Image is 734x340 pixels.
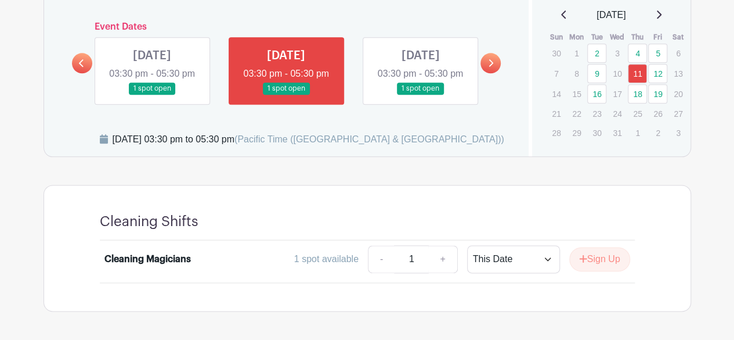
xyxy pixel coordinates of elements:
a: 11 [628,64,647,83]
div: [DATE] 03:30 pm to 05:30 pm [113,133,504,146]
p: 3 [668,124,688,142]
p: 10 [608,65,627,83]
p: 30 [547,44,566,62]
p: 26 [648,105,667,123]
p: 8 [567,65,586,83]
p: 17 [608,85,627,103]
a: 18 [628,84,647,103]
th: Fri [648,31,668,43]
p: 24 [608,105,627,123]
button: Sign Up [569,247,630,271]
th: Sun [546,31,566,43]
th: Mon [566,31,587,43]
p: 20 [668,85,688,103]
p: 13 [668,65,688,83]
p: 1 [628,124,647,142]
div: 1 spot available [294,252,359,266]
p: 23 [587,105,606,123]
div: Cleaning Magicians [104,252,191,266]
p: 3 [608,44,627,62]
a: 19 [648,84,667,103]
a: + [428,245,457,273]
p: 30 [587,124,606,142]
a: 16 [587,84,606,103]
h6: Event Dates [92,22,481,33]
p: 22 [567,105,586,123]
th: Wed [607,31,627,43]
p: 2 [648,124,667,142]
p: 14 [547,85,566,103]
p: 28 [547,124,566,142]
p: 31 [608,124,627,142]
p: 7 [547,65,566,83]
p: 21 [547,105,566,123]
th: Sat [668,31,688,43]
span: (Pacific Time ([GEOGRAPHIC_DATA] & [GEOGRAPHIC_DATA])) [234,134,504,144]
a: 12 [648,64,667,83]
a: 4 [628,44,647,63]
th: Tue [587,31,607,43]
span: [DATE] [596,8,625,22]
a: 9 [587,64,606,83]
a: - [368,245,395,273]
a: 5 [648,44,667,63]
p: 6 [668,44,688,62]
p: 1 [567,44,586,62]
p: 29 [567,124,586,142]
p: 27 [668,105,688,123]
p: 25 [628,105,647,123]
th: Thu [627,31,648,43]
p: 15 [567,85,586,103]
h4: Cleaning Shifts [100,213,198,230]
a: 2 [587,44,606,63]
